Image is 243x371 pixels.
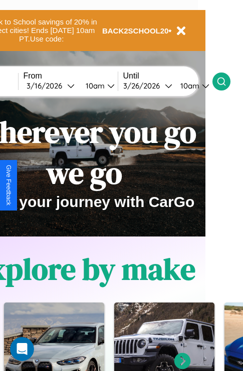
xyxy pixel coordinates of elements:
div: 10am [175,81,202,90]
button: 10am [78,80,118,91]
iframe: Intercom live chat [10,337,34,361]
button: 10am [172,80,212,91]
b: BACK2SCHOOL20 [102,26,169,35]
div: 10am [81,81,107,90]
button: 3/16/2026 [24,80,78,91]
div: Give Feedback [5,165,12,205]
label: Until [123,71,212,80]
div: 3 / 16 / 2026 [27,81,67,90]
label: From [24,71,118,80]
div: 3 / 26 / 2026 [123,81,165,90]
